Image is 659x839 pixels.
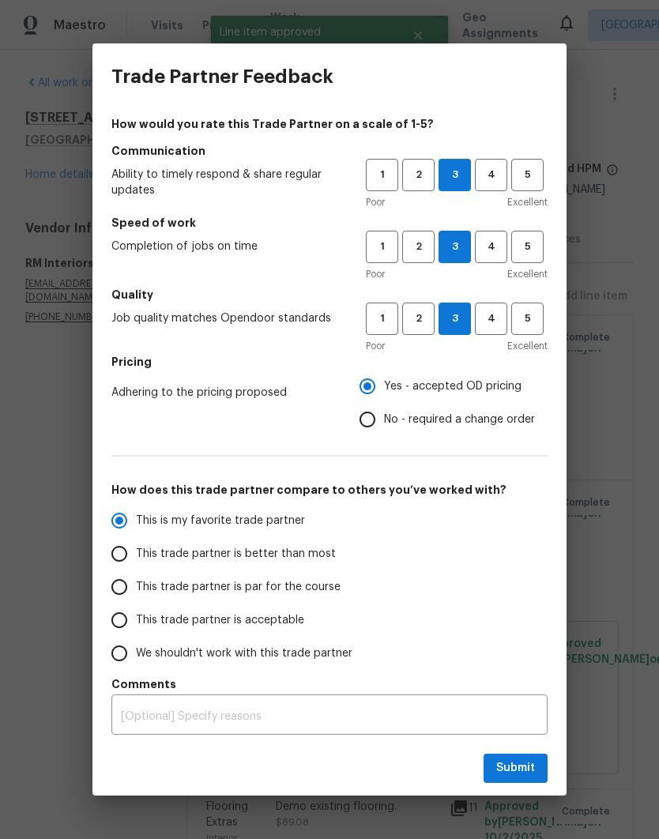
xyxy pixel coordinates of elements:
span: No - required a change order [384,412,535,428]
button: 1 [366,159,398,191]
button: 4 [475,231,507,263]
span: 3 [439,310,470,328]
span: Adhering to the pricing proposed [111,385,334,401]
span: Excellent [507,266,548,282]
span: Job quality matches Opendoor standards [111,310,341,326]
h5: Comments [111,676,548,692]
span: 4 [476,166,506,184]
button: 3 [439,231,471,263]
button: 1 [366,231,398,263]
div: Pricing [360,370,548,436]
span: Submit [496,758,535,778]
span: Excellent [507,338,548,354]
span: Poor [366,266,385,282]
button: 5 [511,303,544,335]
span: 1 [367,166,397,184]
button: Submit [484,754,548,783]
span: 3 [439,166,470,184]
button: 1 [366,303,398,335]
button: 2 [402,231,435,263]
h5: Communication [111,143,548,159]
h3: Trade Partner Feedback [111,66,333,88]
span: 5 [513,238,542,256]
span: 5 [513,310,542,328]
span: Ability to timely respond & share regular updates [111,167,341,198]
span: 1 [367,238,397,256]
span: 4 [476,238,506,256]
span: Poor [366,194,385,210]
span: This is my favorite trade partner [136,513,305,529]
button: 5 [511,159,544,191]
span: This trade partner is acceptable [136,612,304,629]
button: 2 [402,303,435,335]
span: We shouldn't work with this trade partner [136,645,352,662]
span: 2 [404,310,433,328]
button: 2 [402,159,435,191]
span: 1 [367,310,397,328]
button: 4 [475,303,507,335]
div: How does this trade partner compare to others you’ve worked with? [111,504,548,670]
span: 2 [404,166,433,184]
button: 5 [511,231,544,263]
h5: Speed of work [111,215,548,231]
h5: Pricing [111,354,548,370]
span: This trade partner is par for the course [136,579,341,596]
span: 4 [476,310,506,328]
span: 2 [404,238,433,256]
span: Excellent [507,194,548,210]
span: 5 [513,166,542,184]
button: 3 [439,303,471,335]
h5: Quality [111,287,548,303]
span: Completion of jobs on time [111,239,341,254]
h4: How would you rate this Trade Partner on a scale of 1-5? [111,116,548,132]
h5: How does this trade partner compare to others you’ve worked with? [111,482,548,498]
span: Yes - accepted OD pricing [384,378,522,395]
button: 3 [439,159,471,191]
span: 3 [439,238,470,256]
span: This trade partner is better than most [136,546,336,562]
span: Poor [366,338,385,354]
button: 4 [475,159,507,191]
